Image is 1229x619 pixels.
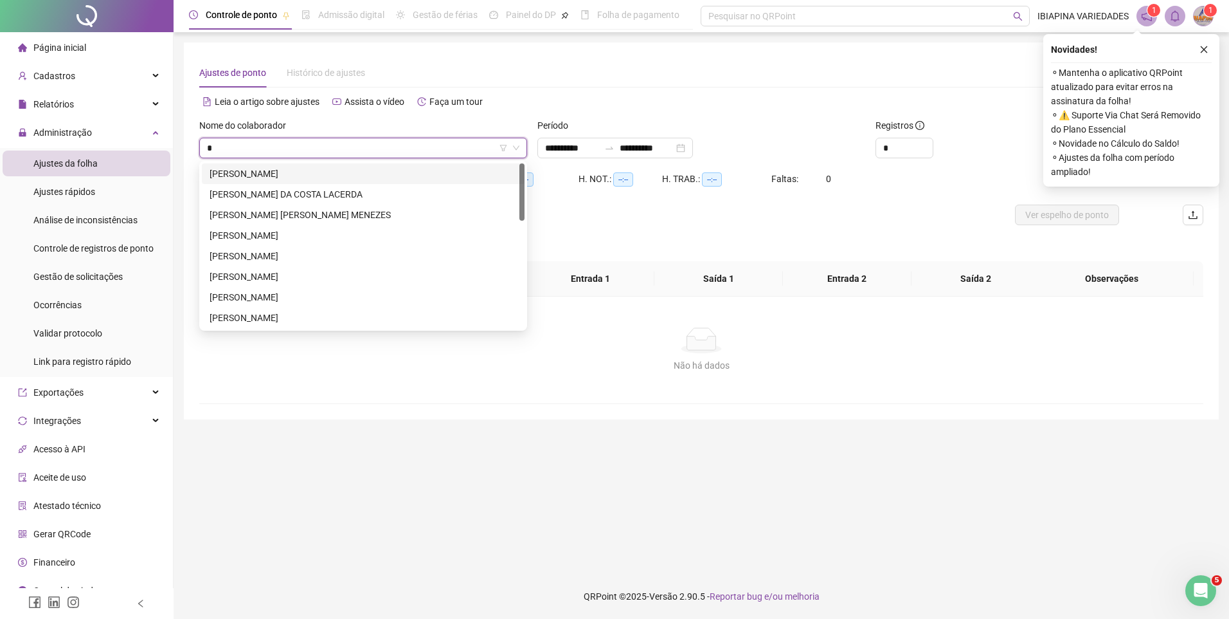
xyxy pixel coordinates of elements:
span: instagram [67,596,80,609]
th: Entrada 2 [783,261,911,297]
span: ⚬ Ajustes da folha com período ampliado! [1051,151,1212,179]
span: Aceite de uso [33,472,86,483]
span: api [18,445,27,454]
span: pushpin [561,12,569,19]
th: Observações [1030,261,1194,297]
footer: QRPoint © 2025 - 2.90.5 - [174,574,1229,619]
span: Faltas: [771,174,800,184]
span: Observações [1041,272,1183,286]
span: audit [18,473,27,482]
div: Não há dados [215,358,1188,373]
span: info-circle [915,121,924,130]
span: to [604,143,614,153]
span: Ajustes rápidos [33,187,95,197]
div: [PERSON_NAME] [210,311,517,325]
span: Página inicial [33,42,86,53]
span: swap-right [604,143,614,153]
span: info-circle [18,586,27,595]
span: Ocorrências [33,300,82,310]
span: Novidades ! [1051,42,1097,57]
span: Painel do DP [506,10,556,20]
span: Acesso à API [33,444,85,454]
span: Central de ajuda [33,586,98,596]
div: [PERSON_NAME] [210,228,517,243]
span: solution [18,501,27,510]
span: Administração [33,127,92,138]
span: 0 [826,174,831,184]
span: history [417,97,426,106]
div: ALBANISA MARIA GOMES COUTINHO [202,163,525,184]
span: book [580,10,589,19]
span: Relatórios [33,99,74,109]
span: Ajustes da folha [33,158,98,169]
span: Ajustes de ponto [199,68,266,78]
div: [PERSON_NAME] [PERSON_NAME] MENEZES [210,208,517,222]
span: sync [18,416,27,425]
span: left [136,599,145,608]
span: youtube [332,97,341,106]
span: qrcode [18,530,27,539]
label: Período [537,118,577,133]
span: dollar [18,558,27,567]
span: Leia o artigo sobre ajustes [215,97,319,107]
img: 40746 [1194,6,1213,26]
div: ANTONIO CARLOS PEREIRA MARQUES [202,225,525,246]
span: dashboard [489,10,498,19]
iframe: Intercom live chat [1185,575,1216,606]
span: search [1013,12,1023,21]
div: CHRISTIAN BRAHIAN CORDEIRO RAMOS [202,308,525,328]
span: Controle de ponto [206,10,277,20]
div: CASSIO GABRIEL ARAUJO DE SOUZA [202,266,525,287]
span: linkedin [48,596,60,609]
div: [PERSON_NAME] DA COSTA LACERDA [210,187,517,201]
span: Gestão de solicitações [33,272,123,282]
span: Folha de pagamento [597,10,679,20]
span: Histórico de ajustes [287,68,365,78]
th: Saída 2 [911,261,1040,297]
span: Link para registro rápido [33,356,131,367]
span: close [1199,45,1208,54]
span: 5 [1212,575,1222,586]
span: Assista o vídeo [345,97,404,107]
span: --:-- [613,172,633,187]
div: ARIVALDO PACHEGO DE ARAUJO [202,246,525,266]
span: file-done [301,10,310,19]
div: ANDERSON PATRICK LACERDA MENEZES [202,205,525,225]
div: [PERSON_NAME] [210,249,517,263]
span: Cadastros [33,71,75,81]
span: Financeiro [33,557,75,568]
div: [PERSON_NAME] [210,270,517,284]
span: upload [1188,210,1198,220]
span: home [18,43,27,52]
div: ANDERSON DA COSTA LACERDA [202,184,525,205]
span: sun [396,10,405,19]
span: notification [1141,10,1153,22]
div: HE 3: [495,172,579,187]
div: [PERSON_NAME] [210,290,517,304]
span: lock [18,128,27,137]
div: H. TRAB.: [662,172,771,187]
span: ⚬ ⚠️ Suporte Via Chat Será Removido do Plano Essencial [1051,108,1212,136]
span: Gestão de férias [413,10,478,20]
span: Controle de registros de ponto [33,243,154,254]
span: file-text [202,97,211,106]
span: 1 [1152,6,1156,15]
span: 1 [1208,6,1213,15]
span: file [18,100,27,109]
span: Análise de inconsistências [33,215,138,225]
span: Faça um tour [429,97,483,107]
span: down [512,144,520,152]
span: Registros [875,118,924,133]
span: Exportações [33,387,84,398]
div: CHEILA DA SILVA SOUSA [202,287,525,308]
span: IBIAPINA VARIEDADES [1037,9,1129,23]
sup: 1 [1147,4,1160,17]
div: H. NOT.: [579,172,662,187]
span: ⚬ Mantenha o aplicativo QRPoint atualizado para evitar erros na assinatura da folha! [1051,66,1212,108]
span: Reportar bug e/ou melhoria [710,591,820,602]
span: filter [499,144,507,152]
span: Atestado técnico [33,501,101,511]
sup: Atualize o seu contato no menu Meus Dados [1204,4,1217,17]
th: Saída 1 [654,261,783,297]
span: Integrações [33,416,81,426]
